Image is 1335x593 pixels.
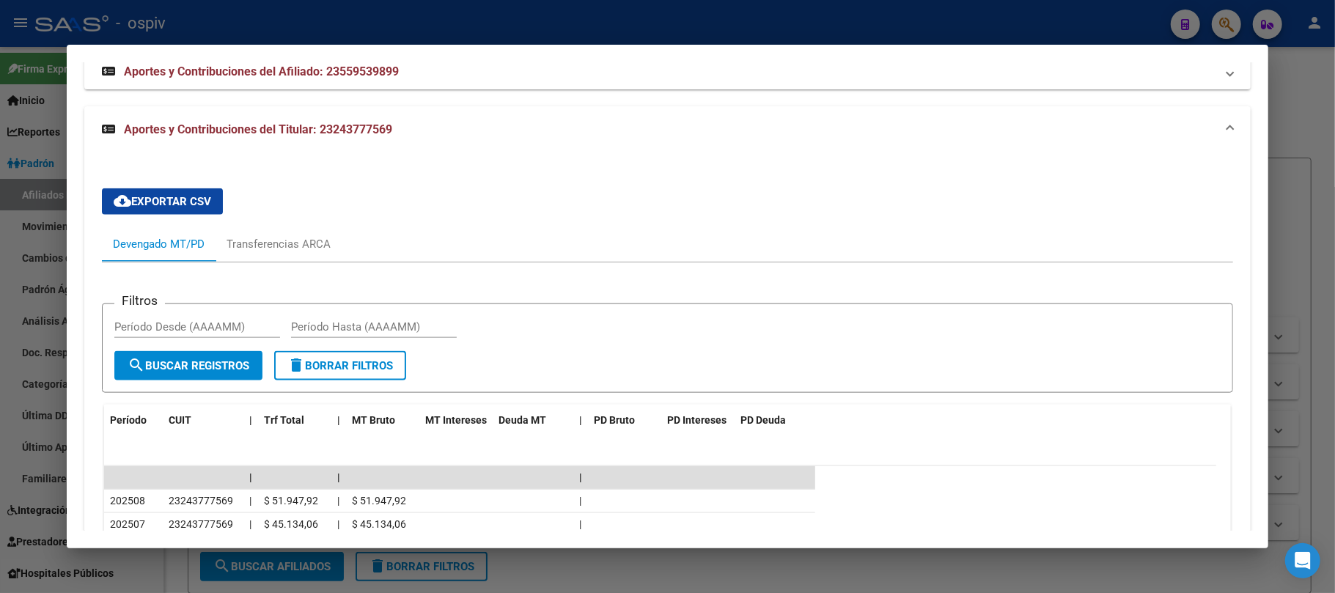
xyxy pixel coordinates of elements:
[264,495,318,507] span: $ 51.947,92
[264,518,318,530] span: $ 45.134,06
[588,405,661,436] datatable-header-cell: PD Bruto
[114,351,262,380] button: Buscar Registros
[249,471,252,483] span: |
[337,495,339,507] span: |
[337,414,340,426] span: |
[114,192,131,210] mat-icon: cloud_download
[579,414,582,426] span: |
[331,405,346,436] datatable-header-cell: |
[579,518,581,530] span: |
[113,236,205,252] div: Devengado MT/PD
[579,471,582,483] span: |
[337,471,340,483] span: |
[287,359,393,372] span: Borrar Filtros
[264,414,304,426] span: Trf Total
[84,54,1251,89] mat-expansion-panel-header: Aportes y Contribuciones del Afiliado: 23559539899
[128,359,249,372] span: Buscar Registros
[124,122,392,136] span: Aportes y Contribuciones del Titular: 23243777569
[128,356,145,374] mat-icon: search
[667,414,727,426] span: PD Intereses
[352,495,406,507] span: $ 51.947,92
[594,414,635,426] span: PD Bruto
[337,518,339,530] span: |
[227,236,331,252] div: Transferencias ARCA
[258,405,331,436] datatable-header-cell: Trf Total
[249,495,251,507] span: |
[352,414,395,426] span: MT Bruto
[493,405,573,436] datatable-header-cell: Deuda MT
[102,188,223,215] button: Exportar CSV
[114,195,211,208] span: Exportar CSV
[419,405,493,436] datatable-header-cell: MT Intereses
[114,292,165,309] h3: Filtros
[84,106,1251,153] mat-expansion-panel-header: Aportes y Contribuciones del Titular: 23243777569
[169,518,233,530] span: 23243777569
[425,414,487,426] span: MT Intereses
[243,405,258,436] datatable-header-cell: |
[169,414,191,426] span: CUIT
[110,518,145,530] span: 202507
[163,405,243,436] datatable-header-cell: CUIT
[249,414,252,426] span: |
[104,405,163,436] datatable-header-cell: Período
[1285,543,1320,578] div: Open Intercom Messenger
[735,405,815,436] datatable-header-cell: PD Deuda
[110,414,147,426] span: Período
[352,518,406,530] span: $ 45.134,06
[740,414,786,426] span: PD Deuda
[249,518,251,530] span: |
[579,495,581,507] span: |
[274,351,406,380] button: Borrar Filtros
[661,405,735,436] datatable-header-cell: PD Intereses
[346,405,419,436] datatable-header-cell: MT Bruto
[110,495,145,507] span: 202508
[573,405,588,436] datatable-header-cell: |
[287,356,305,374] mat-icon: delete
[169,495,233,507] span: 23243777569
[124,65,399,78] span: Aportes y Contribuciones del Afiliado: 23559539899
[499,414,546,426] span: Deuda MT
